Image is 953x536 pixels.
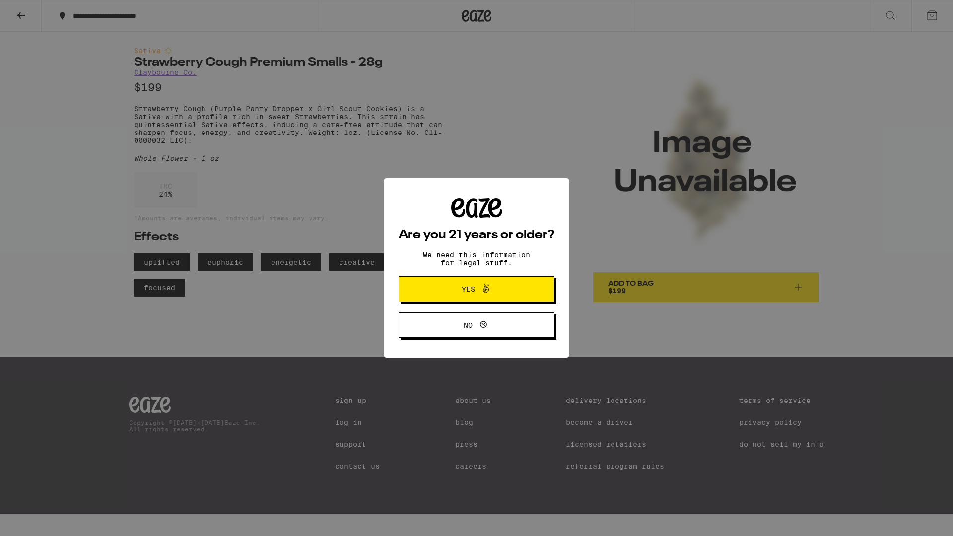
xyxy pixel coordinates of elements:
[462,286,475,293] span: Yes
[399,229,554,241] h2: Are you 21 years or older?
[414,251,539,267] p: We need this information for legal stuff.
[399,276,554,302] button: Yes
[399,312,554,338] button: No
[464,322,473,329] span: No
